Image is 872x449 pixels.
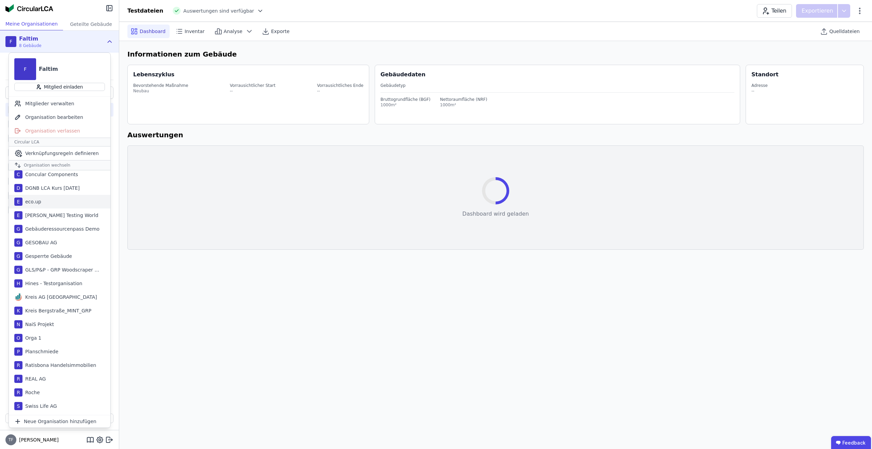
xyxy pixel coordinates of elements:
div: G [14,266,22,274]
div: Gebäudetyp [380,83,734,88]
div: Bruttogrundfläche (BGF) [380,97,431,102]
div: Geteilte Gebäude [63,18,119,30]
div: [PERSON_NAME] Testing World [22,212,98,219]
div: Swiss Life AG [22,403,57,409]
div: Organisation bearbeiten [9,110,110,124]
div: H [14,279,22,288]
span: Quelldateien [829,28,860,35]
div: F [5,36,16,47]
div: D [14,184,22,192]
div: 1000m² [440,102,487,108]
div: T [8,177,16,185]
div: Standort [751,71,778,79]
div: Lebenszyklus [133,71,174,79]
div: Planschmiede [22,348,58,355]
h6: Auswertungen [127,130,864,140]
div: O [14,334,22,342]
span: Verknüpfungsregeln definieren [25,150,99,157]
div: B [8,120,16,128]
div: Adresse [751,83,768,88]
span: Auswertungen sind verfügbar [183,7,254,14]
div: K [14,307,22,315]
div: Nettoraumfläche (NRF) [440,97,487,102]
div: Orga 1 [22,335,41,341]
div: T [8,191,16,200]
img: Concular [5,4,53,12]
button: Mitglied einladen [14,83,105,91]
div: GESOBAU AG [22,239,57,246]
div: Hines - Testorganisation [22,280,82,287]
div: Dashboard wird geladen [462,210,529,218]
div: -- [751,88,768,94]
div: E [14,211,22,219]
div: Gesperrte Gebäude [22,253,72,260]
span: Analyse [224,28,243,35]
div: Bevorstehende Maßnahme [133,83,188,88]
div: T [8,163,16,171]
div: Kreis Bergstraße_MINT_GRP [22,307,91,314]
button: Gebäude hinzufügen [5,414,113,423]
div: E [14,198,22,206]
div: P [14,347,22,356]
div: N [14,320,22,328]
div: NaiS Projekt [22,321,54,328]
div: F [14,58,36,80]
div: -- [230,88,276,94]
div: G [14,238,22,247]
div: Vorrausichtlicher Start [230,83,276,88]
span: Inventar [185,28,205,35]
div: G [14,252,22,260]
div: Concular Components [22,171,78,178]
span: Dashboard [140,28,166,35]
div: G [14,225,22,233]
div: R [8,134,16,142]
p: Exportieren [801,7,835,15]
span: Exporte [271,28,290,35]
span: Neue Organisation hinzufügen [24,418,96,425]
div: 1000m² [380,102,431,108]
div: Organisation wechseln [9,160,110,170]
div: R [14,361,22,369]
span: 8 Gebäude [19,43,42,48]
div: S [14,402,22,410]
span: [PERSON_NAME] [16,436,59,443]
div: Ratisbona Handelsimmobilien [22,362,96,369]
div: GLS/P&P - GRP Woodscraper (Concular intern) [22,266,101,273]
div: R [14,375,22,383]
div: Roche [22,389,40,396]
button: Teilen [757,4,792,18]
div: Vorrausichtliches Ende [317,83,363,88]
div: REAL AG [22,375,46,382]
div: Gebäudedaten [380,71,740,79]
div: -- [317,88,363,94]
span: TF [9,438,13,442]
div: R [14,388,22,397]
div: Neubau [133,88,188,94]
img: Kreis AG Germany [14,293,22,301]
div: Circular LCA [9,138,110,146]
div: T [8,206,16,214]
div: Kreis AG [GEOGRAPHIC_DATA] [22,294,97,300]
div: T [8,149,16,157]
div: Testdateien [127,7,163,15]
div: Gebäuderessourcenpass Demo [22,226,99,232]
div: Faltim [39,65,58,73]
h6: Informationen zum Gebäude [127,49,864,59]
div: Faltim [19,35,42,43]
div: Mitglieder verwalten [9,97,110,110]
div: C [14,170,22,179]
div: Organisation verlassen [9,124,110,138]
div: eco.up [22,198,41,205]
div: DGNB LCA Kurs [DATE] [22,185,80,191]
